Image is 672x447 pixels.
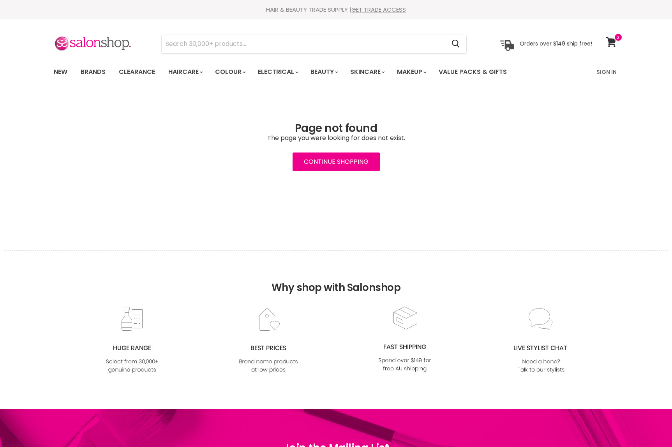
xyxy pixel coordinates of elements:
p: Orders over $149 ship free! [520,40,592,47]
a: GET TRADE ACCESS [351,5,406,14]
nav: Main [44,61,628,83]
img: prices.jpg [237,307,300,375]
a: New [48,64,73,80]
a: Beauty [305,64,343,80]
img: fast.jpg [373,305,436,373]
img: chat_c0a1c8f7-3133-4fc6-855f-7264552747f6.jpg [510,307,573,375]
h2: Why shop with Salonshop [4,251,668,305]
a: Sign In [592,64,621,80]
a: Value Packs & Gifts [433,64,513,80]
a: Clearance [113,64,161,80]
a: Haircare [162,64,208,80]
button: Search [446,35,466,53]
form: Product [161,35,467,53]
a: Colour [209,64,250,80]
iframe: Gorgias live chat messenger [633,410,664,439]
a: Continue Shopping [293,153,380,171]
a: Electrical [252,64,303,80]
a: Makeup [391,64,431,80]
a: Skincare [344,64,390,80]
img: range2_8cf790d4-220e-469f-917d-a18fed3854b6.jpg [101,307,164,375]
p: The page you were looking for does not exist. [54,135,619,142]
a: Brands [75,64,111,80]
input: Search [162,35,446,53]
div: HAIR & BEAUTY TRADE SUPPLY | [44,6,628,14]
ul: Main menu [48,61,552,83]
h1: Page not found [54,122,619,135]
